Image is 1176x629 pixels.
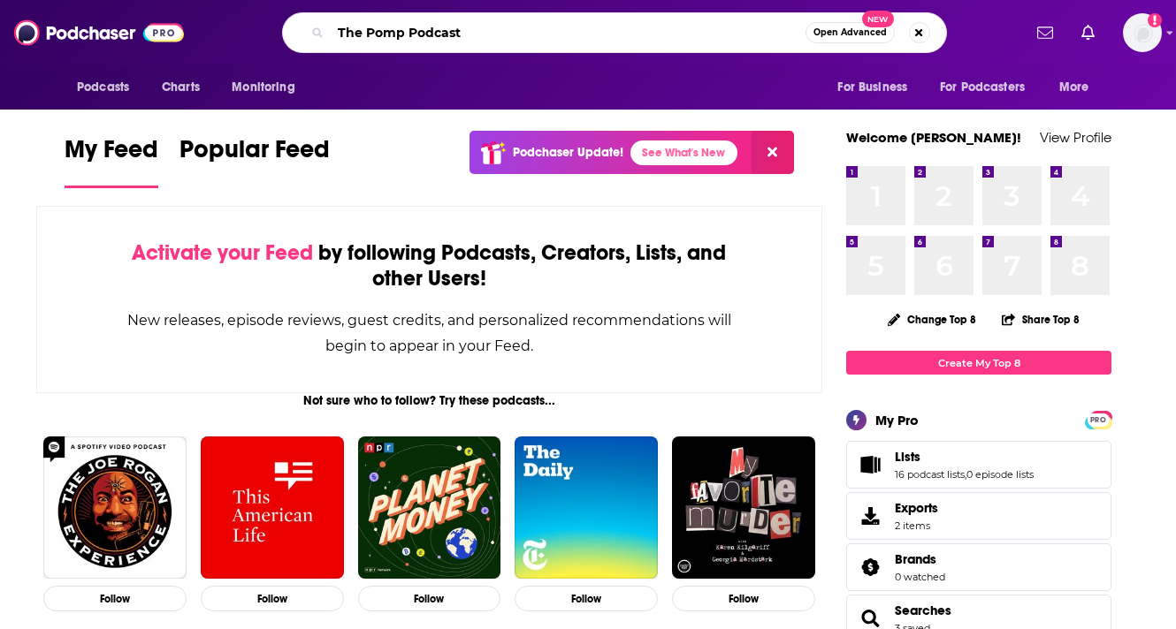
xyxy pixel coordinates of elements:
p: Podchaser Update! [513,145,623,160]
button: Follow [672,586,815,611]
span: 2 items [895,519,938,532]
button: Follow [43,586,187,611]
span: Open Advanced [813,28,887,37]
a: Brands [852,555,888,580]
img: Podchaser - Follow, Share and Rate Podcasts [14,16,184,49]
a: Welcome [PERSON_NAME]! [846,129,1021,146]
a: 0 watched [895,571,945,583]
img: User Profile [1123,13,1162,52]
img: This American Life [201,436,344,580]
a: Create My Top 8 [846,351,1111,375]
span: Exports [895,500,938,516]
button: open menu [219,71,317,104]
div: My Pro [875,412,919,428]
a: Lists [852,452,888,477]
span: Monitoring [232,75,294,100]
span: Popular Feed [179,134,330,175]
span: , [965,468,966,481]
a: 16 podcast lists [895,468,965,481]
span: Lists [846,441,1111,489]
span: Lists [895,449,920,465]
span: For Business [837,75,907,100]
svg: Add a profile image [1148,13,1162,27]
button: open menu [1047,71,1111,104]
button: Share Top 8 [1001,302,1081,337]
button: Change Top 8 [877,308,987,330]
img: The Joe Rogan Experience [43,436,187,580]
a: PRO [1088,413,1109,426]
a: Popular Feed [179,134,330,188]
div: New releases, episode reviews, guest credits, and personalized recommendations will begin to appe... [126,307,733,359]
span: Activate your Feed [132,239,313,266]
div: Not sure who to follow? Try these podcasts... [36,393,822,408]
a: Show notifications dropdown [1030,18,1060,48]
input: Search podcasts, credits, & more... [331,19,806,47]
button: Follow [515,586,658,611]
a: Exports [846,492,1111,540]
span: Brands [846,543,1111,591]
span: More [1059,75,1089,100]
div: Search podcasts, credits, & more... [282,12,947,53]
span: My Feed [65,134,158,175]
span: For Podcasters [940,75,1025,100]
a: See What's New [630,140,737,165]
a: Lists [895,449,1034,465]
span: Logged in as CommsPodchaser [1123,13,1162,52]
span: Brands [895,551,936,567]
button: Show profile menu [1123,13,1162,52]
span: Exports [852,504,888,528]
button: open menu [928,71,1050,104]
span: Podcasts [77,75,129,100]
button: Follow [201,586,344,611]
a: Charts [150,71,210,104]
button: Follow [358,586,501,611]
img: My Favorite Murder with Karen Kilgariff and Georgia Hardstark [672,436,815,580]
a: Brands [895,551,945,567]
img: The Daily [515,436,658,580]
button: open menu [65,71,152,104]
a: View Profile [1040,129,1111,146]
span: New [862,11,894,27]
a: Show notifications dropdown [1074,18,1102,48]
a: Searches [895,602,951,618]
span: Charts [162,75,200,100]
a: My Feed [65,134,158,188]
button: Open AdvancedNew [806,22,895,43]
img: Planet Money [358,436,501,580]
a: 0 episode lists [966,468,1034,481]
button: open menu [825,71,929,104]
div: by following Podcasts, Creators, Lists, and other Users! [126,240,733,292]
span: PRO [1088,413,1109,427]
